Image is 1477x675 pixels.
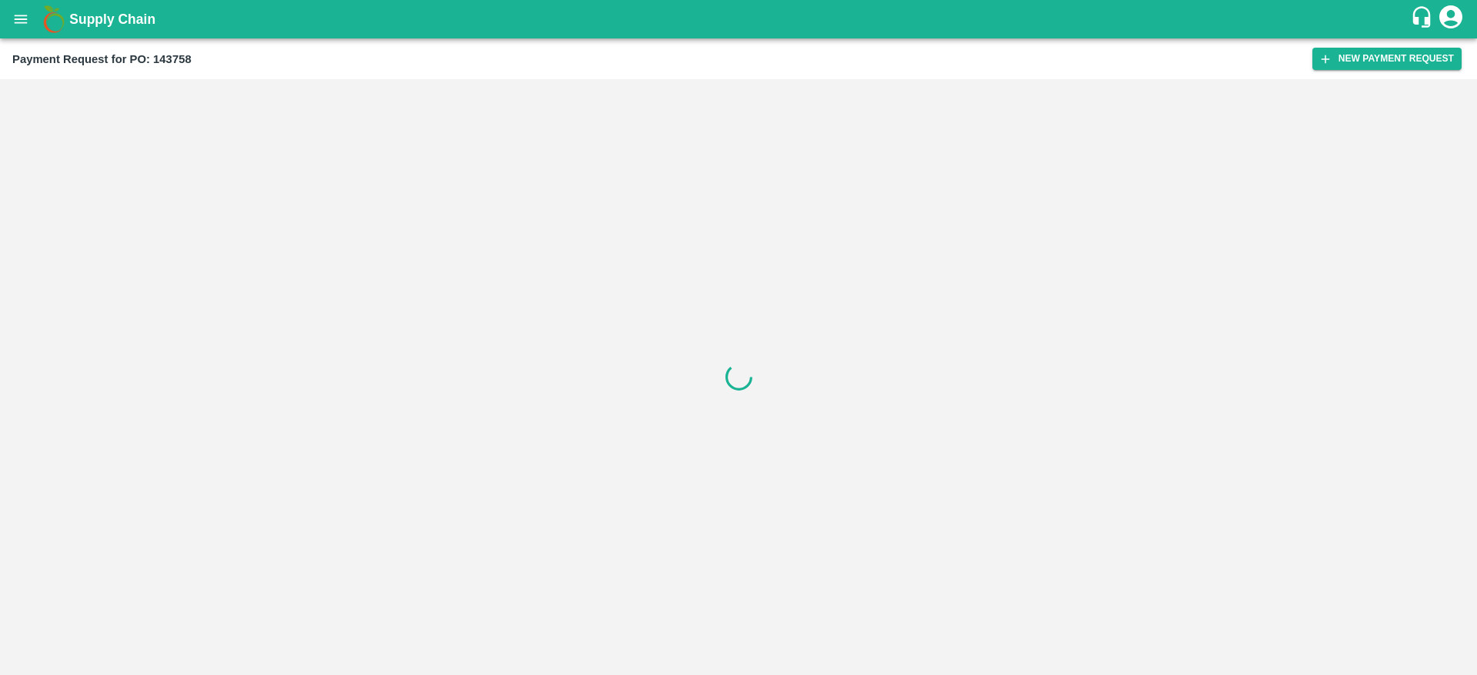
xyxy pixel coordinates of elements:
[69,8,1410,30] a: Supply Chain
[12,53,192,65] b: Payment Request for PO: 143758
[3,2,38,37] button: open drawer
[1437,3,1465,35] div: account of current user
[1312,48,1462,70] button: New Payment Request
[1410,5,1437,33] div: customer-support
[38,4,69,35] img: logo
[69,12,155,27] b: Supply Chain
